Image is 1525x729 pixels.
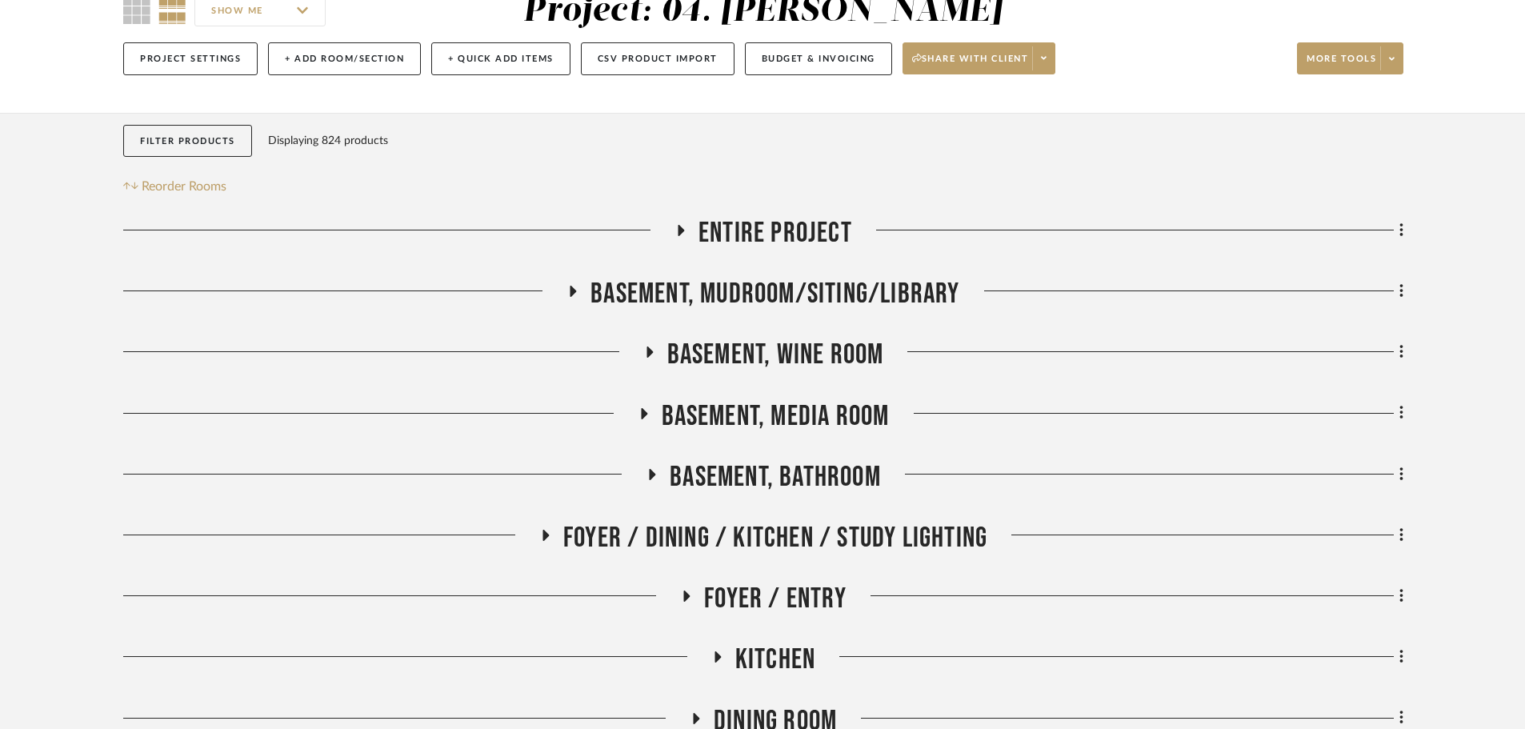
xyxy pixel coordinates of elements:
[1307,53,1376,77] span: More tools
[698,216,852,250] span: Entire Project
[123,42,258,75] button: Project Settings
[431,42,570,75] button: + Quick Add Items
[590,277,959,311] span: Basement, Mudroom/Siting/Library
[1297,42,1403,74] button: More tools
[670,460,881,495] span: Basement, Bathroom
[142,177,226,196] span: Reorder Rooms
[667,338,884,372] span: Basement, Wine Room
[123,177,226,196] button: Reorder Rooms
[735,643,815,677] span: Kitchen
[268,125,388,157] div: Displaying 824 products
[581,42,734,75] button: CSV Product Import
[912,53,1029,77] span: Share with client
[123,125,252,158] button: Filter Products
[563,521,987,555] span: Foyer / Dining / Kitchen / Study Lighting
[903,42,1056,74] button: Share with client
[662,399,890,434] span: Basement, Media Room
[704,582,847,616] span: Foyer / Entry
[745,42,892,75] button: Budget & Invoicing
[268,42,421,75] button: + Add Room/Section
